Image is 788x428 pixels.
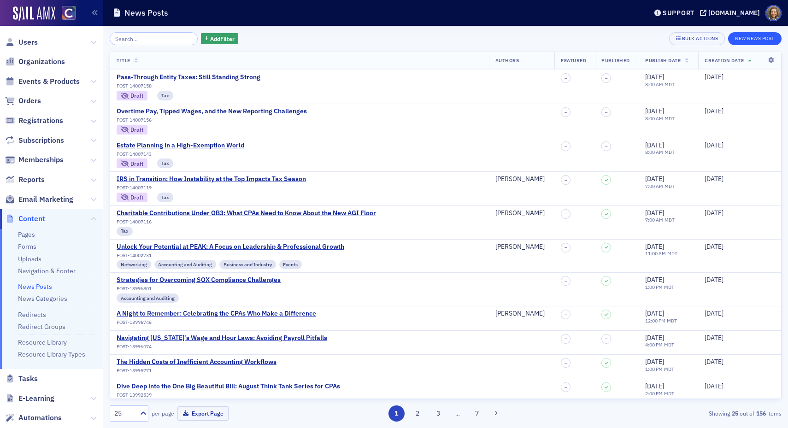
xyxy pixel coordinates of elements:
[645,149,663,155] time: 8:00 AM
[705,107,723,115] span: [DATE]
[495,243,545,251] div: [PERSON_NAME]
[18,155,64,165] span: Memberships
[663,366,675,372] span: MDT
[565,143,567,149] span: –
[62,6,76,20] img: SailAMX
[5,96,41,106] a: Orders
[605,76,608,81] span: –
[765,5,782,21] span: Profile
[117,107,307,116] a: Overtime Pay, Tipped Wages, and the New Reporting Challenges
[663,217,675,223] span: MDT
[495,310,545,318] a: [PERSON_NAME]
[114,409,135,418] div: 25
[117,57,130,64] span: Title
[117,286,281,292] div: POST-13996801
[117,243,344,251] a: Unlock Your Potential at PEAK: A Focus on Leadership & Professional Growth
[5,135,64,146] a: Subscriptions
[665,317,677,324] span: MDT
[645,366,663,372] time: 1:00 PM
[117,392,340,398] div: POST-13992539
[117,276,281,284] div: Strategies for Overcoming SOX Compliance Challenges
[210,35,235,43] span: Add Filter
[645,81,663,88] time: 8:00 AM
[117,310,316,318] div: A Night to Remember: Celebrating the CPAs Who Make a Difference
[117,382,340,391] a: Dive Deep into the One Big Beautiful Bill: August Think Tank Series for CPAs
[645,390,663,397] time: 2:00 PM
[388,405,405,422] button: 1
[705,358,723,366] span: [DATE]
[645,107,664,115] span: [DATE]
[682,36,718,41] div: Bulk Actions
[18,57,65,67] span: Organizations
[279,260,302,269] div: Events
[5,393,54,404] a: E-Learning
[177,406,229,421] button: Export Page
[663,81,675,88] span: MDT
[117,334,327,342] div: Navigating [US_STATE]’s Wage and Hour Laws: Avoiding Payroll Pitfalls
[451,409,464,417] span: …
[663,390,675,397] span: MDT
[430,405,447,422] button: 3
[705,141,723,149] span: [DATE]
[663,284,675,290] span: MDT
[18,175,45,185] span: Reports
[117,358,276,366] a: The Hidden Costs of Inefficient Accounting Workflows
[18,230,35,239] a: Pages
[645,242,664,251] span: [DATE]
[18,311,46,319] a: Redirects
[18,350,85,358] a: Resource Library Types
[645,284,663,290] time: 1:00 PM
[18,393,54,404] span: E-Learning
[117,158,147,168] div: Draft
[18,214,45,224] span: Content
[495,175,545,183] a: [PERSON_NAME]
[154,260,217,269] div: Accounting and Auditing
[152,409,174,417] label: per page
[157,193,173,202] div: Tax
[117,141,244,150] div: Estate Planning in a High-Exemption World
[18,116,63,126] span: Registrations
[117,175,306,183] a: IRS in Transition: How Instability at the Top Impacts Tax Season
[663,341,675,348] span: MDT
[561,57,586,64] span: Featured
[663,149,675,155] span: MDT
[565,245,567,250] span: –
[117,193,147,202] div: Draft
[565,336,567,341] span: –
[18,76,80,87] span: Events & Products
[645,250,666,257] time: 11:00 AM
[201,33,239,45] button: AddFilter
[565,360,567,366] span: –
[18,413,62,423] span: Automations
[705,382,723,390] span: [DATE]
[117,91,147,100] div: Draft
[13,6,55,21] a: SailAMX
[18,294,67,303] a: News Categories
[117,185,306,191] div: POST-14007119
[645,209,664,217] span: [DATE]
[645,141,664,149] span: [DATE]
[5,413,62,423] a: Automations
[18,194,73,205] span: Email Marketing
[124,7,168,18] h1: News Posts
[5,374,38,384] a: Tasks
[130,161,143,166] div: Draft
[645,309,664,317] span: [DATE]
[645,276,664,284] span: [DATE]
[565,76,567,81] span: –
[18,374,38,384] span: Tasks
[645,341,663,348] time: 4:00 PM
[130,195,143,200] div: Draft
[5,57,65,67] a: Organizations
[130,127,143,132] div: Draft
[564,409,782,417] div: Showing out of items
[666,250,678,257] span: MDT
[495,57,519,64] span: Authors
[117,293,179,303] div: Accounting and Auditing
